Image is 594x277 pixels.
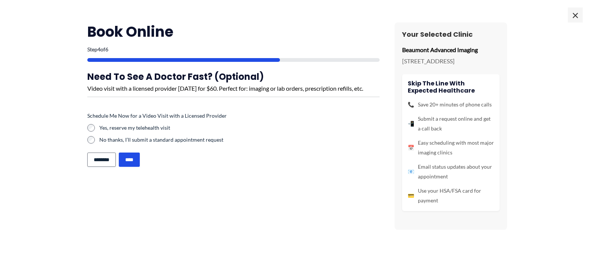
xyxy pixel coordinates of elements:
[408,119,414,129] span: 📲
[408,100,494,109] li: Save 20+ minutes of phone calls
[87,22,380,41] h2: Book Online
[97,46,100,52] span: 4
[408,191,414,201] span: 💳
[408,100,414,109] span: 📞
[87,71,380,82] h3: Need to see a doctor fast? (Optional)
[408,143,414,153] span: 📅
[408,138,494,157] li: Easy scheduling with most major imaging clinics
[87,83,380,94] div: Video visit with a licensed provider [DATE] for $60. Perfect for: imaging or lab orders, prescrip...
[87,47,380,52] p: Step of
[99,124,380,132] label: Yes, reserve my telehealth visit
[87,112,227,120] legend: Schedule Me Now for a Video Visit with a Licensed Provider
[408,186,494,205] li: Use your HSA/FSA card for payment
[408,162,494,181] li: Email status updates about your appointment
[105,46,108,52] span: 6
[408,114,494,133] li: Submit a request online and get a call back
[99,136,380,144] label: No thanks, I’ll submit a standard appointment request
[402,44,500,55] p: Beaumont Advanced Imaging
[402,30,500,39] h3: Your Selected Clinic
[568,7,583,22] span: ×
[408,80,494,94] h4: Skip the line with Expected Healthcare
[408,167,414,177] span: 📧
[402,55,500,67] p: [STREET_ADDRESS]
